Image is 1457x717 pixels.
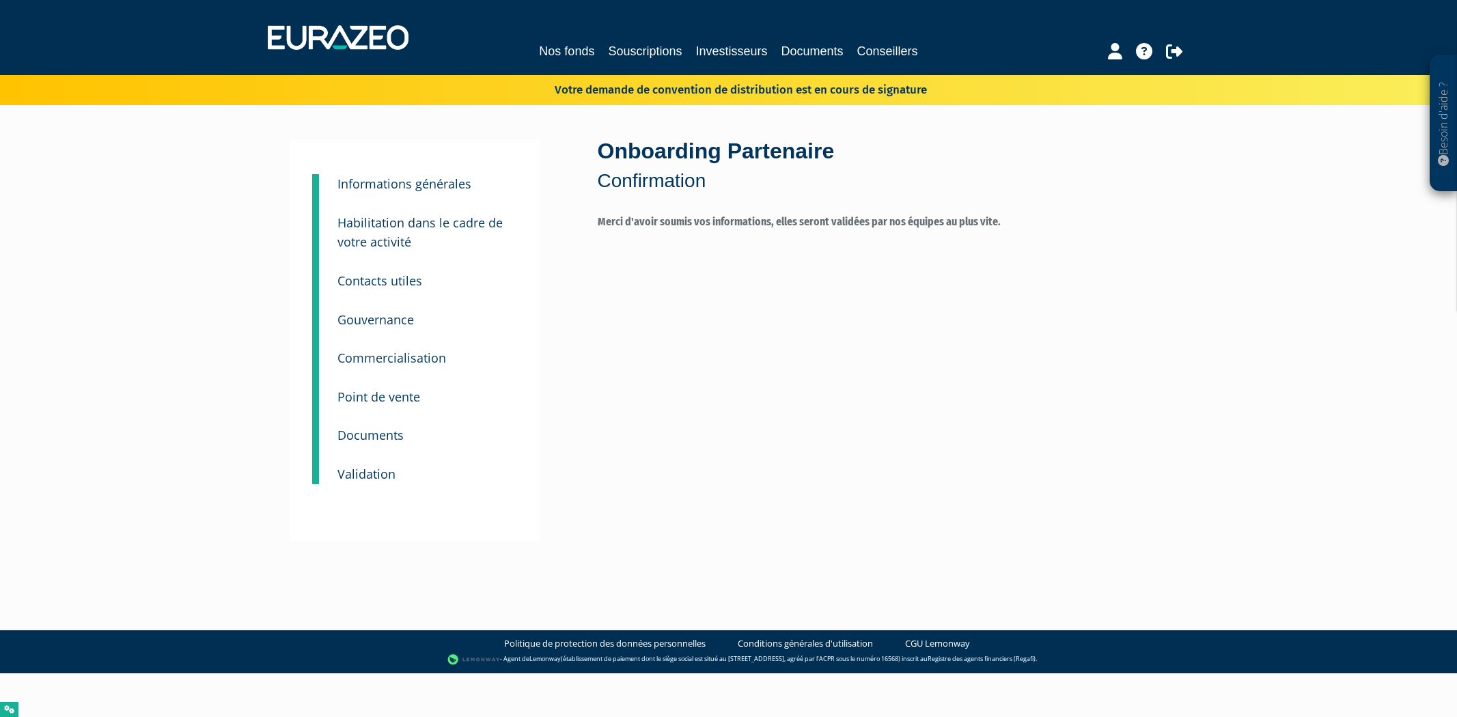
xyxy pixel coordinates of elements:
[337,311,414,328] small: Gouvernance
[312,292,319,334] a: 6
[312,330,319,372] a: 7
[312,446,319,485] a: 10
[598,214,1168,262] label: Merci d'avoir soumis vos informations, elles seront validées par nos équipes au plus vite.
[504,637,706,650] a: Politique de protection des données personnelles
[695,42,767,61] a: Investisseurs
[1436,62,1452,185] p: Besoin d'aide ?
[312,174,319,201] a: 3
[337,350,446,366] small: Commercialisation
[337,214,503,251] small: Habilitation dans le cadre de votre activité
[598,136,1168,195] div: Onboarding Partenaire
[312,195,319,259] a: 4
[608,42,682,61] a: Souscriptions
[598,167,1168,195] p: Confirmation
[337,272,422,289] small: Contacts utiles
[337,466,396,482] small: Validation
[337,389,420,405] small: Point de vente
[905,637,970,650] a: CGU Lemonway
[515,79,927,98] p: Votre demande de convention de distribution est en cours de signature
[312,369,319,411] a: 8
[268,25,408,50] img: 1732889491-logotype_eurazeo_blanc_rvb.png
[312,253,319,295] a: 5
[529,655,561,664] a: Lemonway
[928,655,1036,664] a: Registre des agents financiers (Regafi)
[539,42,594,61] a: Nos fonds
[14,653,1443,666] div: - Agent de (établissement de paiement dont le siège social est situé au [STREET_ADDRESS], agréé p...
[857,42,918,61] a: Conseillers
[781,42,844,61] a: Documents
[337,427,404,443] small: Documents
[337,175,471,192] small: Informations générales
[738,637,873,650] a: Conditions générales d'utilisation
[312,407,319,449] a: 9
[447,653,500,666] img: logo-lemonway.png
